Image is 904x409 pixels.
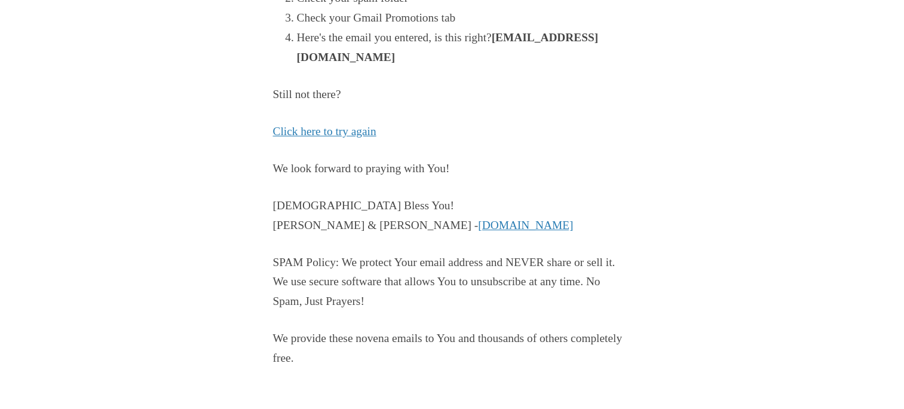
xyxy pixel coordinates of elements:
[273,159,632,179] p: We look forward to praying with You!
[478,219,573,231] a: [DOMAIN_NAME]
[273,253,632,312] p: SPAM Policy: We protect Your email address and NEVER share or sell it. We use secure software tha...
[273,125,376,138] a: Click here to try again
[273,329,632,368] p: We provide these novena emails to You and thousands of others completely free.
[273,85,632,105] p: Still not there?
[297,28,632,68] li: Here's the email you entered, is this right?
[297,31,599,63] strong: [EMAIL_ADDRESS][DOMAIN_NAME]
[273,196,632,236] p: [DEMOGRAPHIC_DATA] Bless You! [PERSON_NAME] & [PERSON_NAME] -
[297,8,632,28] li: Check your Gmail Promotions tab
